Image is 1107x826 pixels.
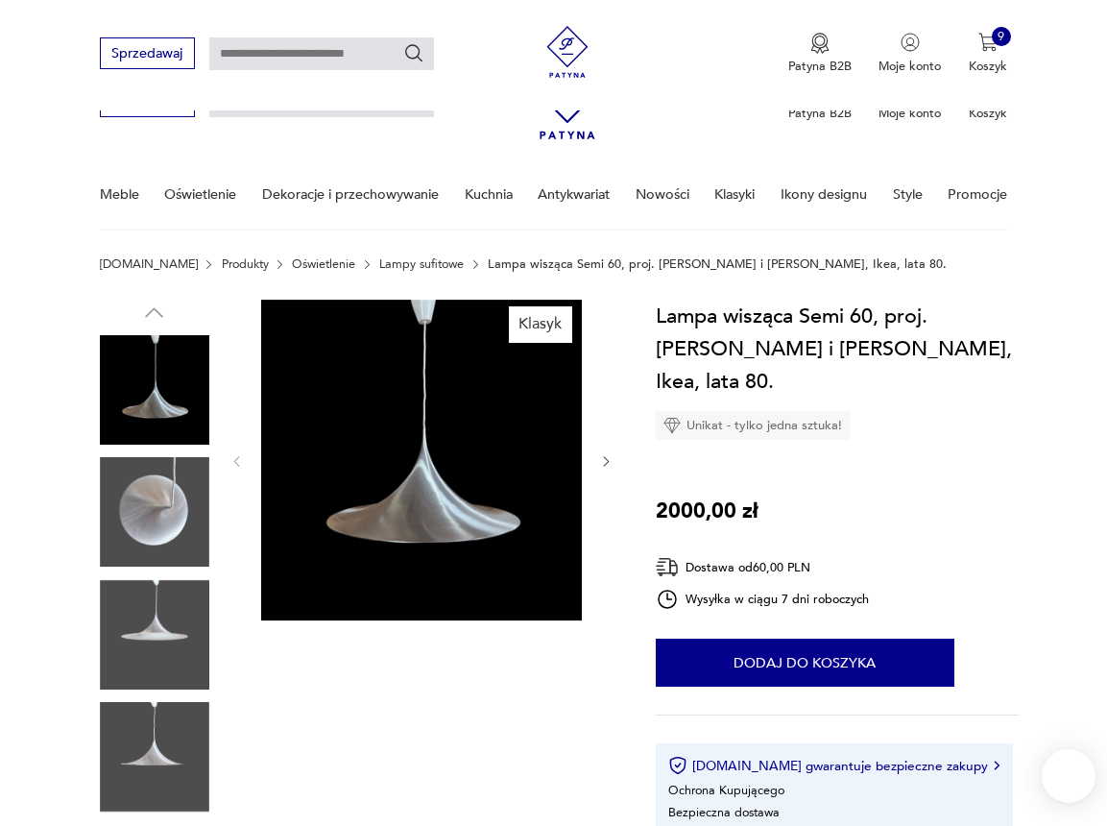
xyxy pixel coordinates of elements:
p: Koszyk [969,58,1007,75]
p: Lampa wisząca Semi 60, proj. [PERSON_NAME] i [PERSON_NAME], Ikea, lata 80. [488,257,947,271]
div: Unikat - tylko jedna sztuka! [656,411,850,440]
img: Zdjęcie produktu Lampa wisząca Semi 60, proj. Claus Bonderup i Thorsten Thorup, Ikea, lata 80. [100,580,209,690]
img: Patyna - sklep z meblami i dekoracjami vintage [536,26,600,78]
div: Dostawa od 60,00 PLN [656,555,869,579]
button: Sprzedawaj [100,37,195,69]
img: Ikona medalu [810,33,830,54]
img: Ikona dostawy [656,555,679,579]
a: Ikona medaluPatyna B2B [788,33,852,75]
img: Ikona strzałki w prawo [994,761,999,770]
img: Ikona koszyka [978,33,998,52]
p: Patyna B2B [788,105,852,122]
h1: Lampa wisząca Semi 60, proj. [PERSON_NAME] i [PERSON_NAME], Ikea, lata 80. [656,300,1019,399]
a: Sprzedawaj [100,49,195,61]
p: Patyna B2B [788,58,852,75]
li: Bezpieczna dostawa [668,804,780,821]
a: Dekoracje i przechowywanie [262,161,439,228]
img: Ikona diamentu [663,417,681,434]
div: Klasyk [509,306,573,343]
p: 2000,00 zł [656,495,758,527]
a: Oświetlenie [164,161,236,228]
button: [DOMAIN_NAME] gwarantuje bezpieczne zakupy [668,756,999,775]
img: Zdjęcie produktu Lampa wisząca Semi 60, proj. Claus Bonderup i Thorsten Thorup, Ikea, lata 80. [100,335,209,445]
a: Promocje [948,161,1007,228]
a: Klasyki [714,161,755,228]
img: Zdjęcie produktu Lampa wisząca Semi 60, proj. Claus Bonderup i Thorsten Thorup, Ikea, lata 80. [261,300,582,620]
img: Ikonka użytkownika [901,33,920,52]
button: Patyna B2B [788,33,852,75]
div: Wysyłka w ciągu 7 dni roboczych [656,588,869,611]
a: Lampy sufitowe [379,257,464,271]
p: Koszyk [969,105,1007,122]
p: Moje konto [878,105,941,122]
a: Style [893,161,923,228]
iframe: Smartsupp widget button [1042,749,1095,803]
a: Produkty [222,257,269,271]
img: Zdjęcie produktu Lampa wisząca Semi 60, proj. Claus Bonderup i Thorsten Thorup, Ikea, lata 80. [100,702,209,812]
a: Nowości [636,161,689,228]
a: Ikony designu [781,161,867,228]
a: Oświetlenie [292,257,355,271]
img: Ikona certyfikatu [668,756,687,775]
img: Zdjęcie produktu Lampa wisząca Semi 60, proj. Claus Bonderup i Thorsten Thorup, Ikea, lata 80. [100,457,209,567]
li: Ochrona Kupującego [668,782,784,799]
div: 9 [992,27,1011,46]
p: Moje konto [878,58,941,75]
button: Szukaj [403,42,424,63]
a: Meble [100,161,139,228]
a: [DOMAIN_NAME] [100,257,198,271]
button: 9Koszyk [969,33,1007,75]
button: Moje konto [878,33,941,75]
a: Antykwariat [538,161,610,228]
a: Kuchnia [465,161,513,228]
button: Dodaj do koszyka [656,639,954,687]
a: Ikonka użytkownikaMoje konto [878,33,941,75]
